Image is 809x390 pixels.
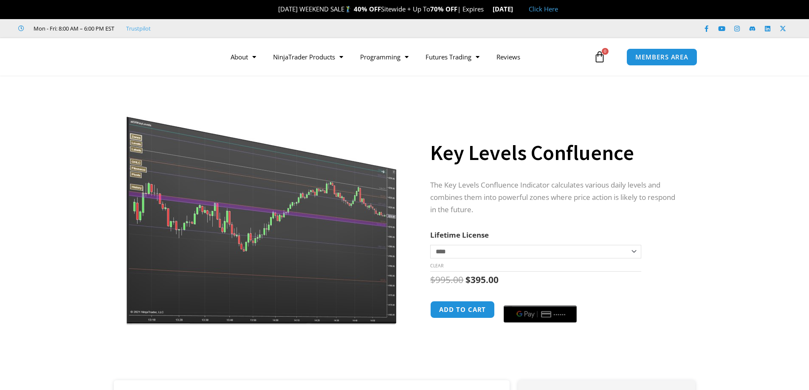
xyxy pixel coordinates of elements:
[269,5,492,13] span: [DATE] WEEKEND SALE Sitewide + Up To | Expires
[352,47,417,67] a: Programming
[126,23,151,34] a: Trustpilot
[502,300,578,300] iframe: Secure payment input frame
[484,6,490,12] img: ⌛
[635,54,688,60] span: MEMBERS AREA
[581,45,618,69] a: 0
[465,274,471,286] span: $
[430,5,457,13] strong: 70% OFF
[430,263,443,269] a: Clear options
[417,47,488,67] a: Futures Trading
[430,274,435,286] span: $
[271,6,278,12] img: 🎉
[465,274,499,286] bdi: 395.00
[222,47,265,67] a: About
[602,48,609,55] span: 0
[354,5,381,13] strong: 40% OFF
[529,5,558,13] a: Click Here
[222,47,592,67] nav: Menu
[626,48,697,66] a: MEMBERS AREA
[31,23,114,34] span: Mon - Fri: 8:00 AM – 6:00 PM EST
[430,230,489,240] label: Lifetime License
[430,274,463,286] bdi: 995.00
[430,179,678,216] p: The Key Levels Confluence Indicator calculates various daily levels and combines them into powerf...
[345,6,351,12] img: 🏌️‍♂️
[513,6,520,12] img: 🏭
[504,306,577,323] button: Buy with GPay
[430,301,495,318] button: Add to cart
[554,311,567,317] text: ••••••
[488,47,529,67] a: Reviews
[265,47,352,67] a: NinjaTrader Products
[493,5,520,13] strong: [DATE]
[126,90,399,325] img: Key Levels 1
[430,138,678,168] h1: Key Levels Confluence
[100,42,192,72] img: LogoAI | Affordable Indicators – NinjaTrader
